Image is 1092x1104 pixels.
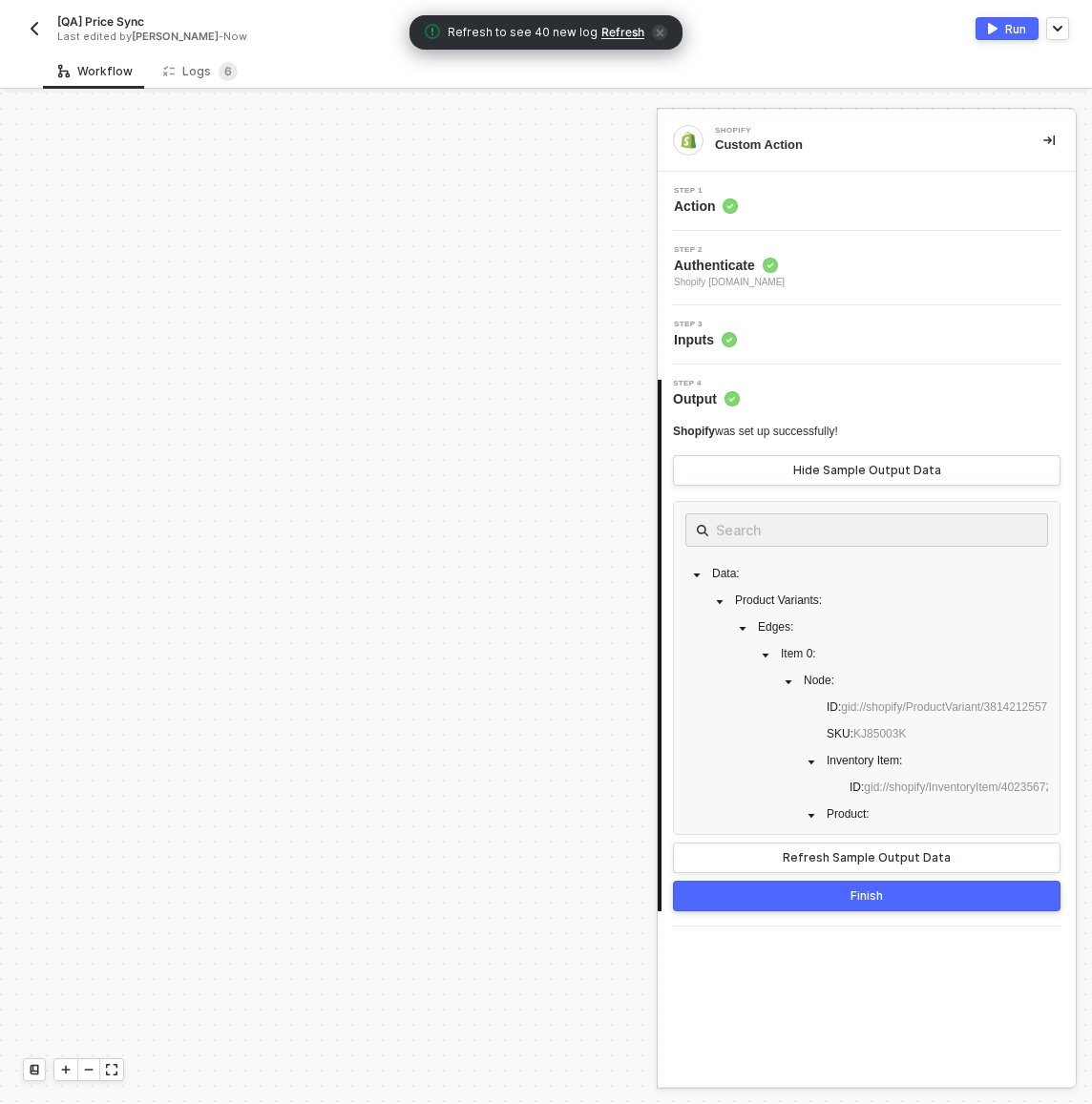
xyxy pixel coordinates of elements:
[58,64,133,79] div: Workflow
[716,518,1018,542] input: Search
[781,647,816,660] span: Item 0 :
[976,17,1039,40] button: activateRun
[738,624,747,634] span: caret-down
[827,727,906,740] span: SKU :
[758,620,793,634] span: Edges :
[674,187,738,195] span: Step 1
[697,523,708,538] span: icon-search
[827,700,1073,714] span: ID :
[1005,21,1026,37] div: Run
[827,807,870,821] span: Product :
[673,881,1060,911] button: Finish
[807,758,816,767] span: caret-down
[23,17,46,40] button: back
[715,597,724,607] span: caret-down
[715,136,1013,154] div: Custom Action
[132,30,219,43] span: [PERSON_NAME]
[448,24,598,42] span: Refresh to see 40 new log
[783,850,951,865] div: Refresh Sample Output Data
[674,246,785,254] span: Step 2
[673,380,740,387] span: Step 4
[807,811,816,821] span: caret-down
[680,132,697,149] img: integration-icon
[1043,135,1055,146] span: icon-collapse-right
[57,30,502,44] div: Last edited by - Now
[163,62,238,81] div: Logs
[793,463,941,478] div: Hide Sample Output Data
[673,843,1060,873] button: Refresh Sample Output Data
[106,1064,117,1075] span: icon-expand
[674,330,737,349] span: Inputs
[674,321,737,328] span: Step 3
[27,21,42,36] img: back
[853,727,906,740] span: KJ85003K
[674,256,785,275] span: Authenticate
[850,781,1090,794] span: ID :
[761,651,770,660] span: caret-down
[673,425,715,438] span: Shopify
[804,674,834,687] span: Node :
[827,754,902,767] span: Inventory Item :
[715,127,1001,135] div: Shopify
[658,321,1076,349] div: Step 3Inputs
[425,24,440,39] span: icon-exclamation
[784,677,793,687] span: caret-down
[57,13,144,30] span: [QA] Price Sync
[850,888,883,904] div: Finish
[658,380,1076,911] div: Step 4Output Shopifywas set up successfully!Hide Sample Output Datafor screen readerData:Product ...
[864,781,1090,794] span: gid://shopify/InventoryItem/40235672993965
[224,64,232,78] span: 6
[652,25,667,40] span: icon-close
[658,187,1076,216] div: Step 1Action
[219,62,238,81] sup: 6
[712,567,740,580] span: Data :
[692,571,702,580] span: caret-down
[83,1064,94,1075] span: icon-minus
[673,389,740,408] span: Output
[673,424,838,440] div: was set up successfully!
[674,197,738,216] span: Action
[658,246,1076,290] div: Step 2Authenticate Shopify [DOMAIN_NAME]
[60,1064,72,1075] span: icon-play
[841,700,1073,714] span: gid://shopify/ProductVariant/38142125572269
[988,23,997,34] img: activate
[674,275,785,290] span: Shopify [DOMAIN_NAME]
[673,455,1060,486] button: Hide Sample Output Data
[735,594,822,607] span: Product Variants :
[601,25,644,40] span: Refresh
